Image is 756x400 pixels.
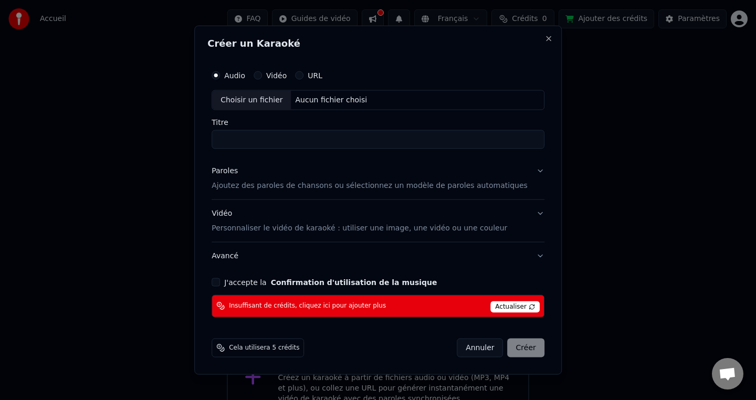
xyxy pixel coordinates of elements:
div: Aucun fichier choisi [291,95,372,106]
button: Annuler [457,338,503,357]
div: Vidéo [212,208,507,234]
label: J'accepte la [224,278,437,286]
span: Insuffisant de crédits, cliquez ici pour ajouter plus [229,302,386,310]
label: URL [308,72,322,79]
label: Titre [212,119,544,126]
button: VidéoPersonnaliser le vidéo de karaoké : utiliser une image, une vidéo ou une couleur [212,200,544,242]
h2: Créer un Karaoké [207,39,549,48]
div: Paroles [212,166,238,176]
span: Cela utilisera 5 crédits [229,343,299,352]
label: Vidéo [266,72,287,79]
p: Ajoutez des paroles de chansons ou sélectionnez un modèle de paroles automatiques [212,181,528,191]
button: ParolesAjoutez des paroles de chansons ou sélectionnez un modèle de paroles automatiques [212,157,544,199]
span: Actualiser [490,301,540,312]
div: Choisir un fichier [212,91,291,110]
p: Personnaliser le vidéo de karaoké : utiliser une image, une vidéo ou une couleur [212,223,507,233]
label: Audio [224,72,245,79]
button: J'accepte la [271,278,437,286]
button: Avancé [212,242,544,269]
